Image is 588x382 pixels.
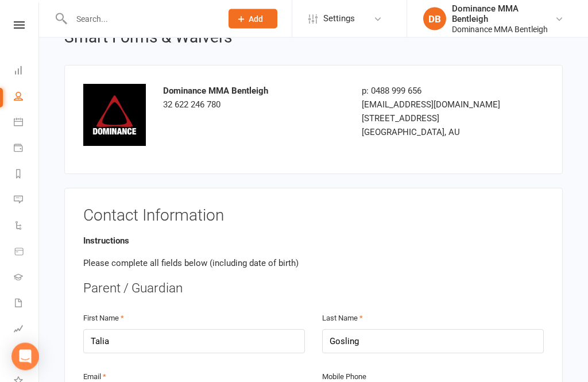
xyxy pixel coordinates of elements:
h3: Contact Information [83,207,544,225]
strong: Dominance MMA Bentleigh [163,86,268,97]
div: Open Intercom Messenger [11,343,39,371]
div: [STREET_ADDRESS] [362,112,504,126]
span: Settings [323,6,355,32]
div: DB [423,7,446,30]
div: p: 0488 999 656 [362,84,504,98]
div: Parent / Guardian [83,280,544,298]
img: image1661066386.png [83,84,146,147]
div: 32 622 246 780 [163,84,345,112]
span: Add [249,14,263,24]
a: Dashboard [14,59,40,84]
a: Reports [14,162,40,188]
strong: Instructions [83,236,129,246]
a: Payments [14,136,40,162]
a: Assessments [14,317,40,343]
label: First Name [83,313,124,325]
button: Add [229,9,277,29]
input: Search... [68,11,214,27]
h2: Smart Forms & Waivers [64,29,563,47]
p: Please complete all fields below (including date of birth) [83,257,544,271]
label: Last Name [322,313,363,325]
a: People [14,84,40,110]
div: Dominance MMA Bentleigh [452,24,555,34]
a: Product Sales [14,240,40,265]
div: [GEOGRAPHIC_DATA], AU [362,126,504,140]
div: Dominance MMA Bentleigh [452,3,555,24]
a: Calendar [14,110,40,136]
div: [EMAIL_ADDRESS][DOMAIN_NAME] [362,98,504,112]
